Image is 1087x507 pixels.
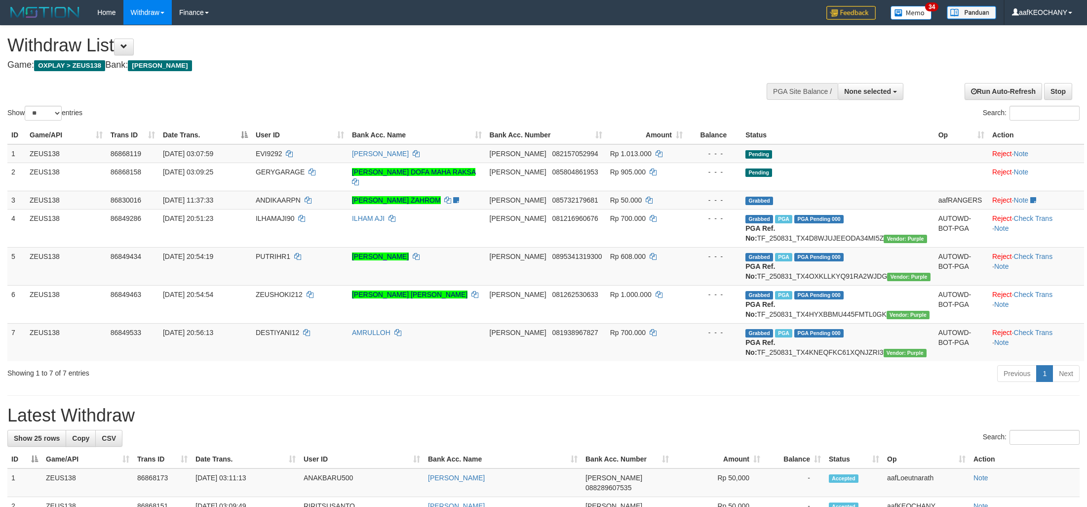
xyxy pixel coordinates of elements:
img: MOTION_logo.png [7,5,82,20]
td: 4 [7,209,26,247]
th: Op: activate to sort column ascending [934,126,988,144]
td: ANAKBARU500 [300,468,424,497]
td: 1 [7,468,42,497]
a: CSV [95,430,122,447]
td: aafLoeutnarath [883,468,970,497]
a: Reject [992,329,1012,337]
span: Copy 088289607535 to clipboard [585,484,631,492]
button: None selected [838,83,903,100]
a: Reject [992,168,1012,176]
th: Balance [687,126,741,144]
a: Show 25 rows [7,430,66,447]
td: AUTOWD-BOT-PGA [934,323,988,361]
a: Check Trans [1014,291,1053,298]
span: PGA Pending [794,215,844,223]
span: [PERSON_NAME] [490,253,546,260]
a: Copy [66,430,96,447]
span: Vendor URL: https://trx4.1velocity.biz [887,311,930,319]
span: PGA Pending [794,329,844,338]
td: - [764,468,825,497]
span: Grabbed [745,329,773,338]
div: Showing 1 to 7 of 7 entries [7,364,446,378]
span: 86849286 [111,214,141,222]
span: Copy 081938967827 to clipboard [552,329,598,337]
th: User ID: activate to sort column ascending [252,126,348,144]
span: Vendor URL: https://trx4.1velocity.biz [887,273,930,281]
td: [DATE] 03:11:13 [192,468,300,497]
a: Note [1014,196,1029,204]
img: Feedback.jpg [826,6,876,20]
div: - - - [691,290,738,299]
a: [PERSON_NAME] ZAHROM [352,196,441,204]
span: Copy [72,434,89,442]
a: Note [1014,150,1029,158]
span: Marked by aafRornrotha [775,215,792,223]
a: [PERSON_NAME] [428,474,485,482]
a: [PERSON_NAME] DOFA MAHA RAKSA [352,168,476,176]
td: 7 [7,323,26,361]
span: [PERSON_NAME] [490,168,546,176]
span: Show 25 rows [14,434,60,442]
select: Showentries [25,106,62,121]
td: AUTOWD-BOT-PGA [934,285,988,323]
th: Bank Acc. Name: activate to sort column ascending [348,126,486,144]
span: 86849533 [111,329,141,337]
td: ZEUS138 [26,285,107,323]
span: Pending [745,169,772,177]
span: CSV [102,434,116,442]
span: Rp 608.000 [610,253,646,260]
th: Bank Acc. Name: activate to sort column ascending [424,450,582,468]
td: ZEUS138 [26,209,107,247]
span: 86868158 [111,168,141,176]
b: PGA Ref. No: [745,338,775,356]
input: Search: [1009,430,1080,445]
a: Note [973,474,988,482]
a: AMRULLOH [352,329,390,337]
a: Run Auto-Refresh [965,83,1042,100]
span: ILHAMAJI90 [256,214,295,222]
span: EVI9292 [256,150,282,158]
td: ZEUS138 [42,468,133,497]
span: [DATE] 20:54:19 [163,253,213,260]
span: [PERSON_NAME] [490,291,546,298]
span: Grabbed [745,197,773,205]
b: PGA Ref. No: [745,262,775,280]
td: · · [988,209,1084,247]
th: Action [970,450,1080,468]
input: Search: [1009,106,1080,121]
span: PUTRIHR1 [256,253,290,260]
th: Game/API: activate to sort column ascending [26,126,107,144]
div: - - - [691,252,738,261]
a: Reject [992,214,1012,222]
span: Copy 081216960676 to clipboard [552,214,598,222]
span: GERYGARAGE [256,168,305,176]
a: Stop [1044,83,1072,100]
td: · [988,191,1084,209]
b: PGA Ref. No: [745,224,775,242]
td: 5 [7,247,26,285]
th: Status: activate to sort column ascending [825,450,883,468]
td: ZEUS138 [26,144,107,163]
span: [PERSON_NAME] [128,60,192,71]
span: OXPLAY > ZEUS138 [34,60,105,71]
span: Rp 1.013.000 [610,150,652,158]
span: 86849434 [111,253,141,260]
span: ZEUSHOKI212 [256,291,303,298]
th: Trans ID: activate to sort column ascending [107,126,159,144]
span: Grabbed [745,215,773,223]
span: 86868119 [111,150,141,158]
span: Rp 700.000 [610,329,646,337]
span: [DATE] 20:56:13 [163,329,213,337]
label: Search: [983,106,1080,121]
td: 2 [7,163,26,191]
td: TF_250831_TX4D8WJUJEEODA34MI5Z [741,209,934,247]
th: Trans ID: activate to sort column ascending [133,450,192,468]
span: Rp 1.000.000 [610,291,652,298]
th: Status [741,126,934,144]
a: [PERSON_NAME] [352,253,409,260]
span: PGA Pending [794,291,844,299]
span: [PERSON_NAME] [585,474,642,482]
td: 86868173 [133,468,192,497]
span: Marked by aafRornrotha [775,253,792,261]
span: Pending [745,150,772,159]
